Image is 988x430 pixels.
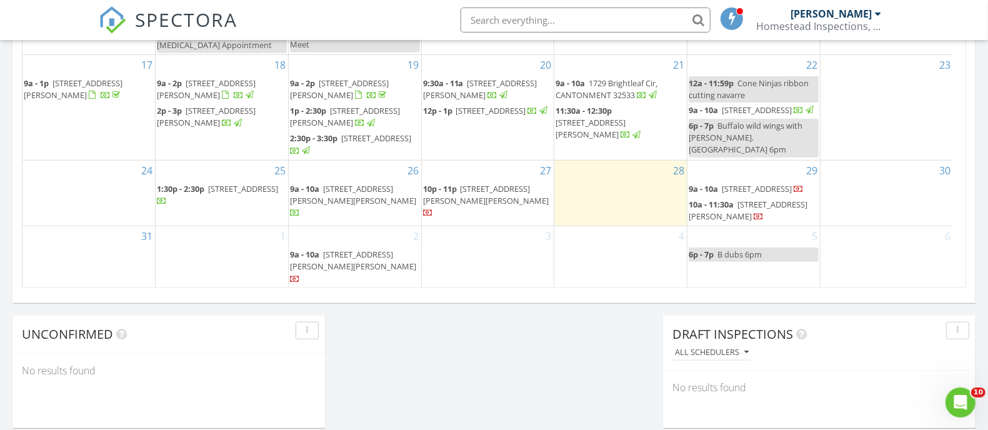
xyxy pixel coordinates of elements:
[157,77,256,101] a: 9a - 2p [STREET_ADDRESS][PERSON_NAME]
[411,226,421,246] a: Go to September 2, 2025
[689,199,734,210] span: 10a - 11:30a
[421,160,554,226] td: Go to August 27, 2025
[423,76,553,103] a: 9:30a - 11a [STREET_ADDRESS][PERSON_NAME]
[937,55,953,75] a: Go to August 23, 2025
[717,249,762,260] span: B dubs 6pm
[804,161,820,181] a: Go to August 29, 2025
[290,76,420,103] a: 9a - 2p [STREET_ADDRESS][PERSON_NAME]
[290,132,337,144] span: 2:30p - 3:30p
[22,326,113,342] span: Unconfirmed
[554,226,687,288] td: Go to September 4, 2025
[423,77,537,101] a: 9:30a - 11a [STREET_ADDRESS][PERSON_NAME]
[423,105,452,116] span: 12p - 1p
[689,103,819,118] a: 9a - 10a [STREET_ADDRESS]
[156,54,289,160] td: Go to August 18, 2025
[24,76,154,103] a: 9a - 1p [STREET_ADDRESS][PERSON_NAME]
[272,161,288,181] a: Go to August 25, 2025
[421,226,554,288] td: Go to September 3, 2025
[405,55,421,75] a: Go to August 19, 2025
[24,77,49,89] span: 9a - 1p
[556,77,659,101] a: 9a - 10a 1729 Brightleaf Cir, CANTONMENT 32533
[689,77,809,101] span: Cone Ninjas ribbon cutting navarre
[290,105,326,116] span: 1p - 2:30p
[556,105,612,116] span: 11:30a - 12:30p
[157,77,256,101] span: [STREET_ADDRESS][PERSON_NAME]
[722,104,792,116] span: [STREET_ADDRESS]
[290,77,389,101] a: 9a - 2p [STREET_ADDRESS][PERSON_NAME]
[663,371,976,404] div: No results found
[290,132,411,156] a: 2:30p - 3:30p [STREET_ADDRESS]
[971,387,986,397] span: 10
[820,54,953,160] td: Go to August 23, 2025
[689,120,714,131] span: 6p - 7p
[290,77,389,101] span: [STREET_ADDRESS][PERSON_NAME]
[156,160,289,226] td: Go to August 25, 2025
[157,105,256,128] span: [STREET_ADDRESS][PERSON_NAME]
[405,161,421,181] a: Go to August 26, 2025
[946,387,976,417] iframe: Intercom live chat
[290,105,400,128] span: [STREET_ADDRESS][PERSON_NAME]
[157,105,182,116] span: 2p - 3p
[791,7,872,20] div: [PERSON_NAME]
[456,105,526,116] span: [STREET_ADDRESS]
[423,182,553,221] a: 10p - 11p [STREET_ADDRESS][PERSON_NAME][PERSON_NAME]
[22,160,156,226] td: Go to August 24, 2025
[672,344,751,361] button: All schedulers
[554,54,687,160] td: Go to August 21, 2025
[556,76,686,103] a: 9a - 10a 1729 Brightleaf Cir, CANTONMENT 32533
[99,17,237,43] a: SPECTORA
[157,182,287,209] a: 1:30p - 2:30p [STREET_ADDRESS]
[157,104,287,131] a: 2p - 3p [STREET_ADDRESS][PERSON_NAME]
[157,183,278,206] a: 1:30p - 2:30p [STREET_ADDRESS]
[942,226,953,246] a: Go to September 6, 2025
[423,183,457,194] span: 10p - 11p
[22,54,156,160] td: Go to August 17, 2025
[689,183,804,194] a: 9a - 10a [STREET_ADDRESS]
[556,117,626,140] span: [STREET_ADDRESS][PERSON_NAME]
[675,348,749,357] div: All schedulers
[290,183,416,218] a: 9a - 10a [STREET_ADDRESS][PERSON_NAME][PERSON_NAME]
[671,55,687,75] a: Go to August 21, 2025
[554,160,687,226] td: Go to August 28, 2025
[689,77,734,89] span: 12a - 11:59p
[288,54,421,160] td: Go to August 19, 2025
[671,161,687,181] a: Go to August 28, 2025
[423,105,550,116] a: 12p - 1p [STREET_ADDRESS]
[290,131,420,158] a: 2:30p - 3:30p [STREET_ADDRESS]
[290,249,416,284] a: 9a - 10a [STREET_ADDRESS][PERSON_NAME][PERSON_NAME]
[689,249,714,260] span: 6p - 7p
[461,7,711,32] input: Search everything...
[12,354,325,387] div: No results found
[537,161,554,181] a: Go to August 27, 2025
[290,249,319,260] span: 9a - 10a
[157,105,256,128] a: 2p - 3p [STREET_ADDRESS][PERSON_NAME]
[341,132,411,144] span: [STREET_ADDRESS]
[556,105,642,140] a: 11:30a - 12:30p [STREET_ADDRESS][PERSON_NAME]
[756,20,881,32] div: Homestead Inspections, LLC
[423,104,553,119] a: 12p - 1p [STREET_ADDRESS]
[689,120,802,155] span: Buffalo wild wings with [PERSON_NAME]. [GEOGRAPHIC_DATA] 6pm
[423,183,549,206] span: [STREET_ADDRESS][PERSON_NAME][PERSON_NAME]
[139,161,155,181] a: Go to August 24, 2025
[156,226,289,288] td: Go to September 1, 2025
[423,77,537,101] span: [STREET_ADDRESS][PERSON_NAME]
[288,226,421,288] td: Go to September 2, 2025
[423,183,549,218] a: 10p - 11p [STREET_ADDRESS][PERSON_NAME][PERSON_NAME]
[689,182,819,197] a: 9a - 10a [STREET_ADDRESS]
[208,183,278,194] span: [STREET_ADDRESS]
[290,249,416,272] span: [STREET_ADDRESS][PERSON_NAME][PERSON_NAME]
[689,183,718,194] span: 9a - 10a
[543,226,554,246] a: Go to September 3, 2025
[139,226,155,246] a: Go to August 31, 2025
[672,326,793,342] span: Draft Inspections
[99,6,126,34] img: The Best Home Inspection Software - Spectora
[937,161,953,181] a: Go to August 30, 2025
[288,160,421,226] td: Go to August 26, 2025
[421,54,554,160] td: Go to August 20, 2025
[290,105,400,128] a: 1p - 2:30p [STREET_ADDRESS][PERSON_NAME]
[556,77,585,89] span: 9a - 10a
[689,199,807,222] span: [STREET_ADDRESS][PERSON_NAME]
[689,199,807,222] a: 10a - 11:30a [STREET_ADDRESS][PERSON_NAME]
[290,77,315,89] span: 9a - 2p
[689,197,819,224] a: 10a - 11:30a [STREET_ADDRESS][PERSON_NAME]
